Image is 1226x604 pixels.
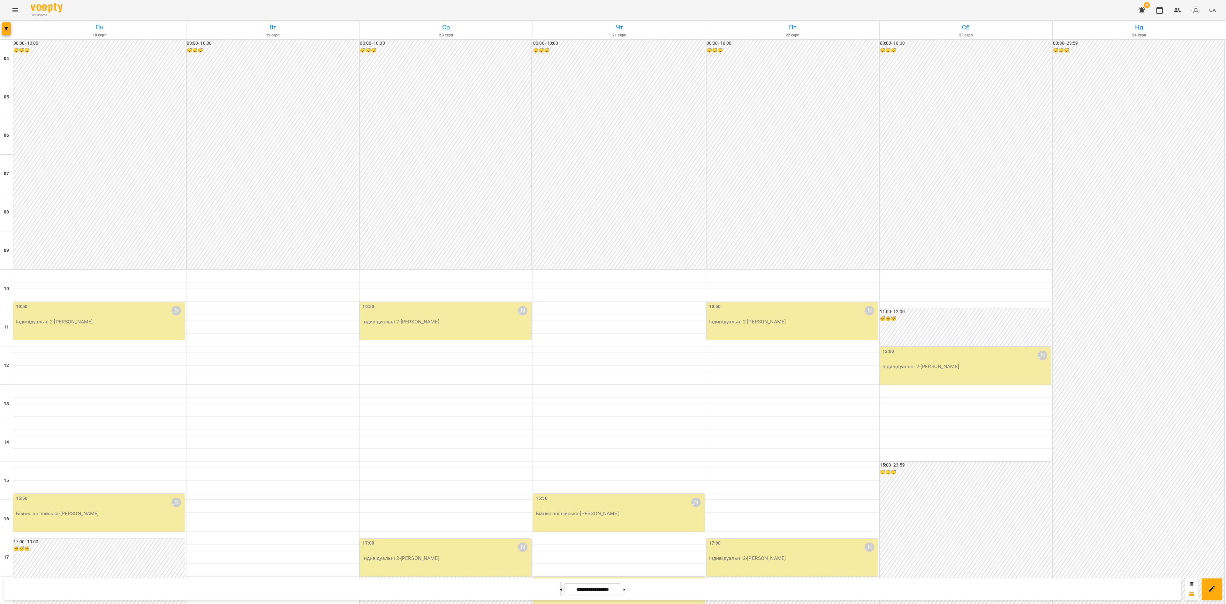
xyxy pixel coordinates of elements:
h6: 22 серп [707,32,878,38]
h6: 00:00 - 10:00 [360,40,531,47]
h6: 07 [4,170,9,177]
h6: 😴😴😴 [13,546,185,553]
h6: 😴😴😴 [880,469,1051,476]
button: UA [1207,4,1218,16]
h6: 16 [4,515,9,523]
h6: 04 [4,55,9,62]
h6: 19 серп [187,32,359,38]
h6: 😴😴😴 [13,47,185,54]
label: 10:50 [16,303,28,310]
div: Анастасія Літвінчук [865,542,874,552]
p: Індивідуальні 2 - [PERSON_NAME] [16,318,184,326]
p: Індивідуальні 2 - [PERSON_NAME] [709,318,877,326]
h6: 17 [4,554,9,561]
p: Індивідуальні 2 - [PERSON_NAME] [362,318,530,326]
h6: 😴😴😴 [187,47,358,54]
img: Voopty Logo [31,3,63,12]
h6: 00:00 - 10:00 [187,40,358,47]
p: Бізнес англійська - [PERSON_NAME] [536,510,703,517]
span: UA [1209,7,1216,13]
h6: 11:00 - 12:00 [880,308,1051,315]
label: 12:00 [882,348,894,355]
div: Анастасія Літвінчук [518,306,527,315]
h6: 24 серп [1054,32,1225,38]
h6: 12 [4,362,9,369]
img: avatar_s.png [1191,6,1200,15]
h6: 15:00 - 23:59 [880,462,1051,469]
h6: 00:00 - 10:00 [707,40,878,47]
h6: 00:00 - 10:00 [880,40,1051,47]
label: 15:50 [16,495,28,502]
h6: 09 [4,247,9,254]
h6: Ср [360,22,532,32]
p: Бізнес англійська - [PERSON_NAME] [16,510,184,517]
h6: 😴😴😴 [360,47,531,54]
h6: 00:00 - 10:00 [533,40,705,47]
h6: Сб [881,22,1052,32]
h6: 08 [4,209,9,216]
label: 10:50 [362,303,374,310]
h6: Вт [187,22,359,32]
h6: 00:00 - 10:00 [13,40,185,47]
div: Анастасія Літвінчук [691,498,701,507]
div: Анастасія Літвінчук [171,306,181,315]
h6: 14 [4,439,9,446]
button: Menu [8,3,23,18]
h6: 17:00 - 19:00 [13,538,185,546]
h6: 13 [4,400,9,407]
p: Індивідуальні 2 - [PERSON_NAME] [362,554,530,562]
label: 10:50 [709,303,721,310]
label: 17:00 [362,540,374,547]
label: 15:50 [536,495,548,502]
h6: 00:00 - 23:59 [1053,40,1224,47]
p: Індивідуальні 2 - [PERSON_NAME] [882,363,1050,370]
h6: 11 [4,324,9,331]
p: Індивідуальні 2 - [PERSON_NAME] [709,554,877,562]
h6: Чт [534,22,705,32]
span: 6 [1144,2,1150,8]
h6: 10 [4,285,9,292]
h6: 20 серп [360,32,532,38]
h6: 21 серп [534,32,705,38]
span: For Business [31,13,63,17]
h6: 😴😴😴 [1053,47,1224,54]
div: Анастасія Літвінчук [865,306,874,315]
h6: 23 серп [881,32,1052,38]
h6: 05 [4,94,9,101]
h6: 😴😴😴 [880,315,1051,322]
div: Анастасія Літвінчук [1038,351,1047,360]
h6: 😴😴😴 [533,47,705,54]
h6: 18 серп [14,32,185,38]
h6: Пн [14,22,185,32]
label: 17:00 [709,540,721,547]
h6: 15 [4,477,9,484]
h6: Нд [1054,22,1225,32]
h6: Пт [707,22,878,32]
div: Анастасія Літвінчук [171,498,181,507]
h6: 😴😴😴 [707,47,878,54]
h6: 😴😴😴 [880,47,1051,54]
h6: 06 [4,132,9,139]
div: Анастасія Літвінчук [518,542,527,552]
